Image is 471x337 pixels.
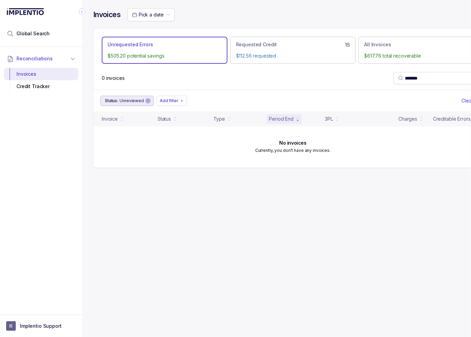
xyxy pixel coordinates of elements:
[10,80,73,93] div: Credit Tracker
[6,321,76,331] button: User initialsImplentio Support
[120,97,144,104] p: Unreviewed
[108,52,222,59] p: $505.20 potential savings
[78,8,86,16] div: Collapse Icon
[364,41,391,48] p: All Invoices
[20,323,62,329] p: Implentio Support
[255,147,331,154] p: Currently, you don't have any invoices.
[6,321,16,331] span: User initials
[10,68,73,80] div: Invoices
[160,97,178,104] p: Add filter
[132,11,163,18] search: Date Range Picker
[16,55,53,62] span: Reconciliations
[279,140,306,146] h6: No invoices
[16,30,50,37] span: Global Search
[236,52,350,59] p: $112.56 requested
[105,97,118,104] p: Status:
[93,10,121,20] h4: Invoices
[325,116,333,122] div: 3PL
[398,116,417,122] div: Charges
[127,8,175,21] button: Date Range Picker
[100,96,460,106] ul: Filter Group
[102,75,125,82] div: Remaining page entries
[4,51,78,66] button: Reconciliations
[213,116,225,122] div: Type
[108,41,153,48] p: Unrequested Errors
[269,116,294,122] div: Period End
[139,12,163,17] span: Pick a date
[157,96,187,106] button: Filter Chip Add filter
[158,116,171,122] div: Status
[4,67,78,94] div: Reconciliations
[100,96,154,106] button: Filter Chip Unreviewed
[345,42,350,48] h6: 15
[145,98,151,104] div: remove content
[102,116,118,122] div: Invoice
[236,41,277,48] p: Requested Credit
[102,75,125,82] p: 0 invoices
